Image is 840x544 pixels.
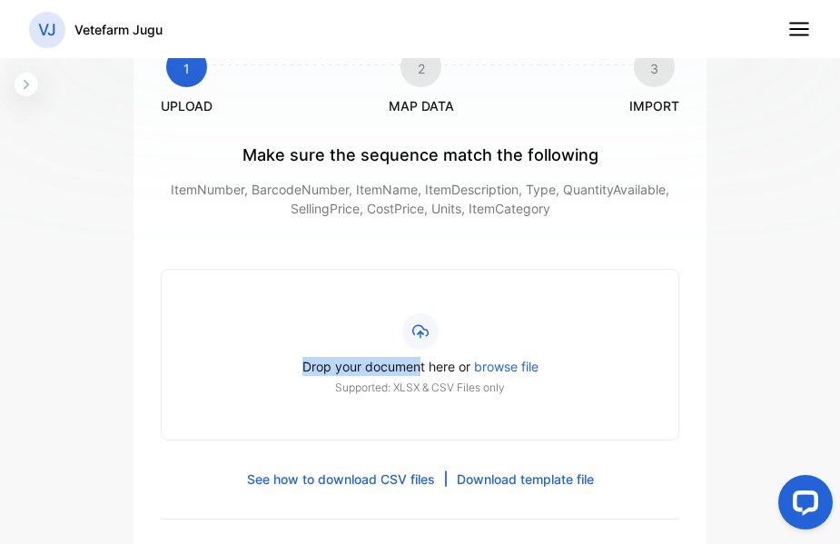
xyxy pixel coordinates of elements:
[247,470,435,489] p: See how to download CSV files
[650,59,658,78] button: 3
[389,96,454,115] span: MAP DATA
[418,59,425,78] button: 2
[302,359,470,374] span: Drop your document here or
[161,143,679,167] p: Make sure the sequence match the following
[161,96,212,115] span: UPLOAD
[629,96,679,115] span: IMPORT
[183,59,190,78] button: 1
[205,380,635,396] p: Supported: XLSX & CSV Files only
[457,470,594,489] a: Download template file
[38,18,56,42] p: VJ
[474,359,539,374] span: browse file
[161,180,679,218] p: ItemNumber, BarcodeNumber, ItemName, ItemDescription, Type, QuantityAvailable, SellingPrice, Cost...
[764,468,840,544] iframe: LiveChat chat widget
[74,20,163,39] p: Vetefarm Jugu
